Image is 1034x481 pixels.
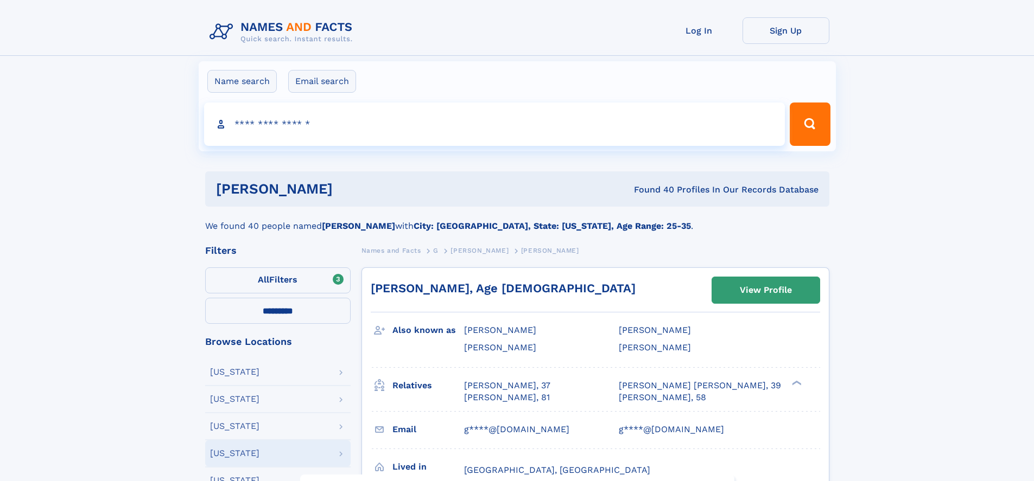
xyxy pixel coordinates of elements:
div: Filters [205,246,351,255]
span: [PERSON_NAME] [451,247,509,254]
a: [PERSON_NAME], 81 [464,392,550,403]
h1: [PERSON_NAME] [216,182,484,196]
div: We found 40 people named with . [205,207,829,233]
label: Name search [207,70,277,93]
span: [PERSON_NAME] [464,325,536,335]
div: Found 40 Profiles In Our Records Database [483,184,819,196]
h3: Relatives [392,376,464,395]
a: [PERSON_NAME], Age [DEMOGRAPHIC_DATA] [371,281,636,295]
h3: Also known as [392,321,464,339]
a: [PERSON_NAME] [PERSON_NAME], 39 [619,380,781,392]
h3: Email [392,420,464,439]
div: Browse Locations [205,337,351,347]
b: City: [GEOGRAPHIC_DATA], State: [US_STATE], Age Range: 25-35 [414,221,691,231]
a: View Profile [712,277,820,303]
span: All [258,274,269,285]
div: ❯ [789,379,802,386]
div: View Profile [740,278,792,303]
span: G [433,247,439,254]
a: [PERSON_NAME] [451,243,509,257]
img: Logo Names and Facts [205,17,361,47]
span: [PERSON_NAME] [619,342,691,352]
label: Email search [288,70,356,93]
span: [PERSON_NAME] [619,325,691,335]
div: [US_STATE] [210,422,259,431]
a: G [433,243,439,257]
button: Search Button [790,102,830,146]
div: [US_STATE] [210,368,259,376]
a: [PERSON_NAME], 58 [619,392,706,403]
span: [PERSON_NAME] [464,342,536,352]
a: Sign Up [743,17,829,44]
a: Log In [656,17,743,44]
a: [PERSON_NAME], 37 [464,380,550,392]
span: [GEOGRAPHIC_DATA], [GEOGRAPHIC_DATA] [464,465,650,475]
h3: Lived in [392,458,464,476]
div: [US_STATE] [210,395,259,403]
label: Filters [205,267,351,293]
span: [PERSON_NAME] [521,247,579,254]
a: Names and Facts [361,243,421,257]
input: search input [204,102,785,146]
b: [PERSON_NAME] [322,221,395,231]
div: [US_STATE] [210,449,259,458]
